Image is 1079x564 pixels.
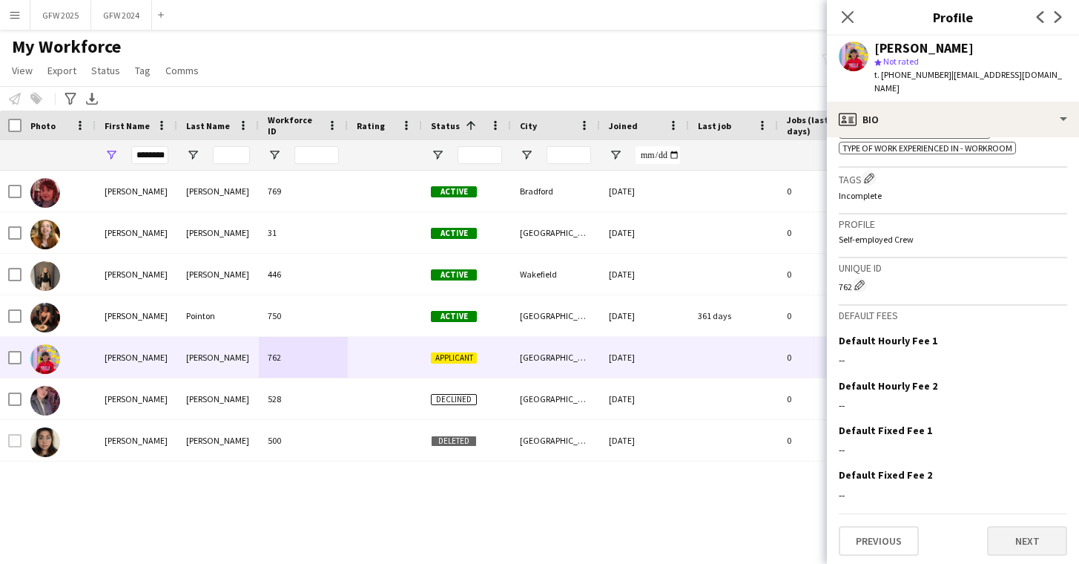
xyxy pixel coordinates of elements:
[778,254,874,295] div: 0
[96,378,177,419] div: [PERSON_NAME]
[778,420,874,461] div: 0
[839,443,1067,456] div: --
[689,295,778,336] div: 361 days
[511,212,600,253] div: [GEOGRAPHIC_DATA]
[83,90,101,108] app-action-btn: Export XLSX
[839,488,1067,502] div: --
[30,1,91,30] button: GFW 2025
[96,212,177,253] div: [PERSON_NAME]
[213,146,250,164] input: Last Name Filter Input
[135,64,151,77] span: Tag
[839,234,1067,245] p: Self-employed Crew
[177,171,259,211] div: [PERSON_NAME]
[600,212,689,253] div: [DATE]
[294,146,339,164] input: Workforce ID Filter Input
[177,378,259,419] div: [PERSON_NAME]
[96,254,177,295] div: [PERSON_NAME]
[778,171,874,211] div: 0
[268,114,321,137] span: Workforce ID
[511,337,600,378] div: [GEOGRAPHIC_DATA]
[458,146,502,164] input: Status Filter Input
[839,424,932,437] h3: Default Fixed Fee 1
[105,120,150,131] span: First Name
[12,36,121,58] span: My Workforce
[259,212,348,253] div: 31
[30,120,56,131] span: Photo
[520,120,537,131] span: City
[431,148,444,162] button: Open Filter Menu
[520,148,533,162] button: Open Filter Menu
[431,269,477,281] span: Active
[129,61,156,80] a: Tag
[91,64,120,77] span: Status
[698,120,731,131] span: Last job
[30,427,60,457] img: Georgina Robertson
[839,526,919,556] button: Previous
[177,212,259,253] div: [PERSON_NAME]
[259,254,348,295] div: 446
[96,420,177,461] div: [PERSON_NAME]
[839,278,1067,292] div: 762
[30,344,60,374] img: Georgina Spencer
[874,42,974,55] div: [PERSON_NAME]
[839,468,932,482] h3: Default Fixed Fee 2
[547,146,591,164] input: City Filter Input
[600,420,689,461] div: [DATE]
[47,64,76,77] span: Export
[131,146,168,164] input: First Name Filter Input
[883,56,919,67] span: Not rated
[431,186,477,197] span: Active
[30,386,60,416] img: Georgina Martin
[96,295,177,336] div: [PERSON_NAME]
[778,212,874,253] div: 0
[431,352,477,364] span: Applicant
[96,171,177,211] div: [PERSON_NAME]
[600,171,689,211] div: [DATE]
[91,1,152,30] button: GFW 2024
[6,61,39,80] a: View
[874,69,1062,94] span: | [EMAIL_ADDRESS][DOMAIN_NAME]
[600,378,689,419] div: [DATE]
[511,378,600,419] div: [GEOGRAPHIC_DATA]
[30,303,60,332] img: Georgina Pointon
[987,526,1067,556] button: Next
[177,254,259,295] div: [PERSON_NAME]
[431,120,460,131] span: Status
[842,142,1012,154] span: Type Of Work Experienced In - Workroom
[511,254,600,295] div: Wakefield
[62,90,79,108] app-action-btn: Advanced filters
[186,120,230,131] span: Last Name
[636,146,680,164] input: Joined Filter Input
[874,69,951,80] span: t. [PHONE_NUMBER]
[259,171,348,211] div: 769
[827,102,1079,137] div: Bio
[839,309,1067,322] h3: Default fees
[30,220,60,249] img: Georgina Illingworth
[778,378,874,419] div: 0
[12,64,33,77] span: View
[259,420,348,461] div: 500
[105,148,118,162] button: Open Filter Menu
[30,261,60,291] img: Georgina Moss
[177,420,259,461] div: [PERSON_NAME]
[839,353,1067,367] div: --
[778,337,874,378] div: 0
[839,334,937,347] h3: Default Hourly Fee 1
[431,228,477,239] span: Active
[85,61,126,80] a: Status
[259,295,348,336] div: 750
[268,148,281,162] button: Open Filter Menu
[600,295,689,336] div: [DATE]
[839,190,1067,201] p: Incomplete
[609,148,622,162] button: Open Filter Menu
[30,178,60,208] img: Georgina Cooper
[609,120,638,131] span: Joined
[431,394,477,405] span: Declined
[8,434,22,447] input: Row Selection is disabled for this row (unchecked)
[511,295,600,336] div: [GEOGRAPHIC_DATA]
[511,171,600,211] div: Bradford
[839,171,1067,186] h3: Tags
[839,217,1067,231] h3: Profile
[778,295,874,336] div: 0
[827,7,1079,27] h3: Profile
